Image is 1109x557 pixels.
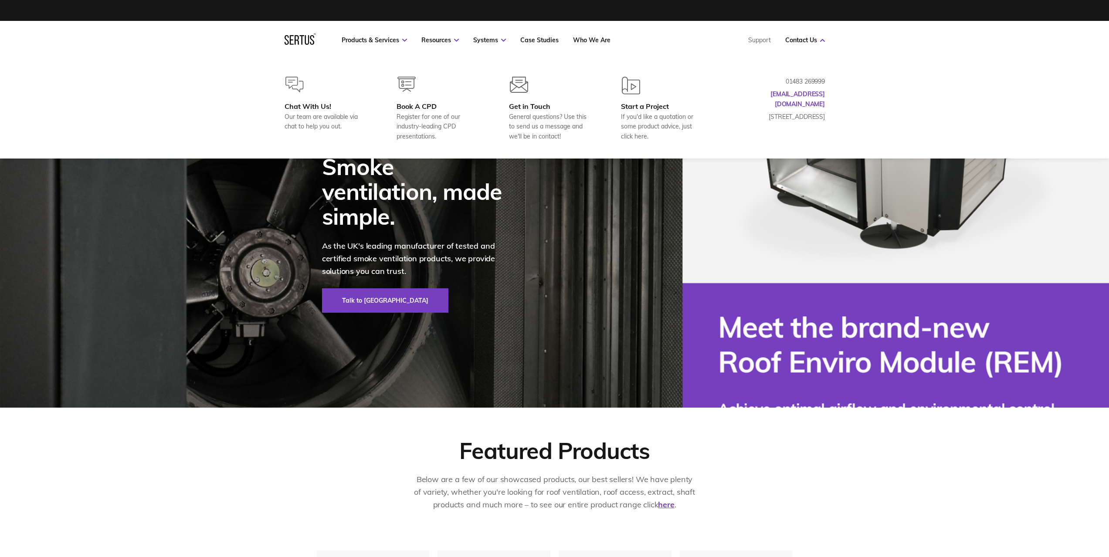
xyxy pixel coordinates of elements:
div: Chat-widget [952,456,1109,557]
div: General questions? Use this to send us a message and we'll be in contact! [509,112,593,141]
a: Chat With Us!Our team are available via chat to help you out. [285,77,369,141]
p: Below are a few of our showcased products, our best sellers! We have plenty of variety, whether y... [413,473,696,511]
iframe: Chat Widget [952,456,1109,557]
div: Our team are available via chat to help you out. [285,112,369,132]
a: Support [748,36,771,44]
a: Products & Services [342,36,407,44]
a: Who We Are [573,36,610,44]
a: Case Studies [520,36,559,44]
div: Get in Touch [509,102,593,111]
div: Featured Products [459,436,649,465]
div: Chat With Us! [285,102,369,111]
a: Start a ProjectIf you'd like a quotation or some product advice, just click here. [621,77,705,141]
div: Book A CPD [397,102,481,111]
p: 01483 269999 [738,77,825,86]
a: Talk to [GEOGRAPHIC_DATA] [322,288,448,313]
div: Start a Project [621,102,705,111]
a: Systems [473,36,506,44]
a: Book A CPDRegister for one of our industry-leading CPD presentations. [397,77,481,141]
a: Resources [421,36,459,44]
div: Register for one of our industry-leading CPD presentations. [397,112,481,141]
a: [EMAIL_ADDRESS][DOMAIN_NAME] [770,90,825,108]
p: [STREET_ADDRESS] [738,112,825,122]
a: Get in TouchGeneral questions? Use this to send us a message and we'll be in contact! [509,77,593,141]
a: here [658,500,674,510]
div: If you'd like a quotation or some product advice, just click here. [621,112,705,141]
div: Smoke ventilation, made simple. [322,154,514,229]
p: As the UK's leading manufacturer of tested and certified smoke ventilation products, we provide s... [322,240,514,277]
a: Contact Us [785,36,825,44]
